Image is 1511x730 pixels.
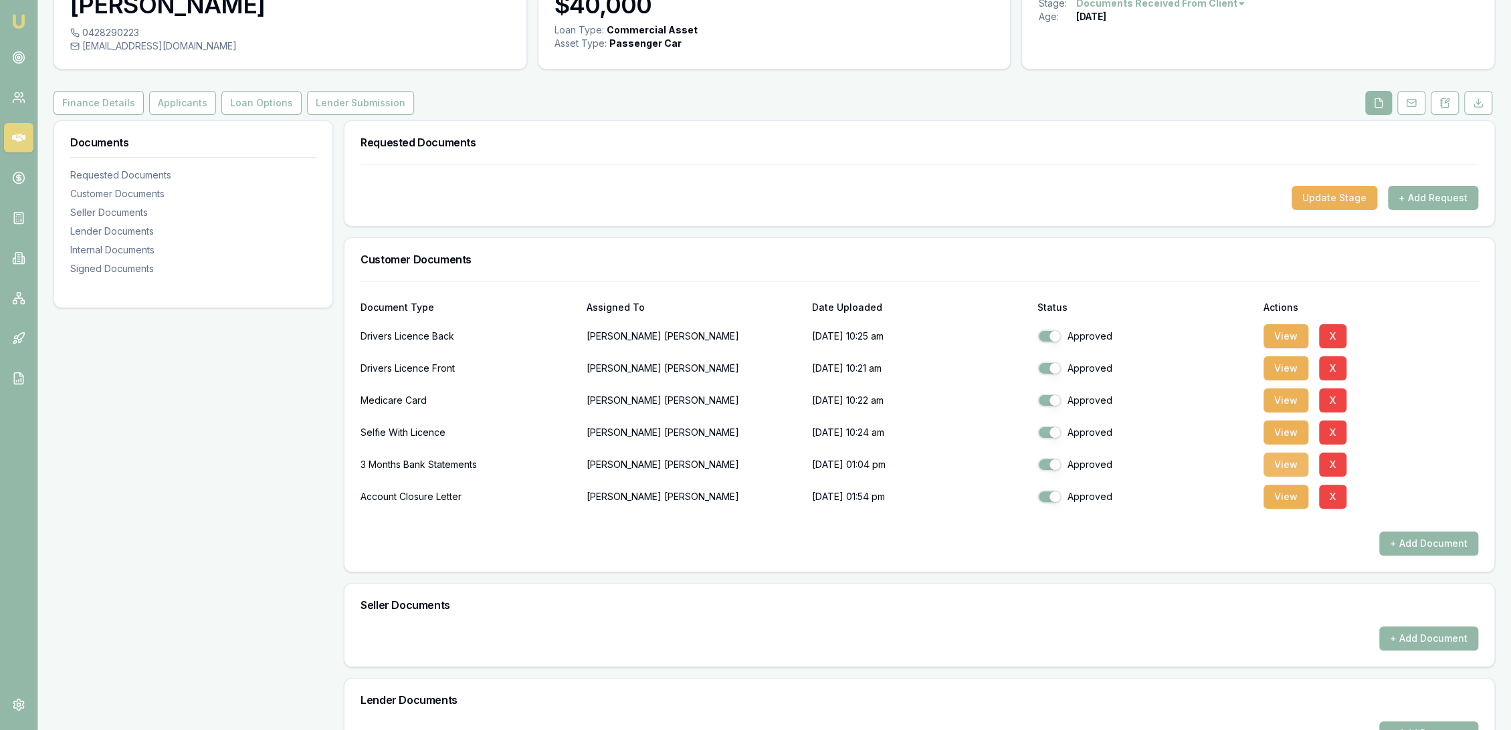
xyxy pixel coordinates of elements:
[587,323,801,350] p: [PERSON_NAME] [PERSON_NAME]
[1264,303,1478,312] div: Actions
[1319,485,1346,509] button: X
[812,323,1027,350] p: [DATE] 10:25 am
[1264,485,1308,509] button: View
[1264,388,1308,412] button: View
[812,483,1027,510] p: [DATE] 01:54 pm
[587,387,801,414] p: [PERSON_NAME] [PERSON_NAME]
[361,695,1478,705] h3: Lender Documents
[70,225,316,238] div: Lender Documents
[1379,531,1478,556] button: + Add Document
[1037,490,1252,503] div: Approved
[587,483,801,510] p: [PERSON_NAME] [PERSON_NAME]
[1319,324,1346,348] button: X
[219,91,304,115] a: Loan Options
[1379,626,1478,650] button: + Add Document
[361,387,575,414] div: Medicare Card
[361,254,1478,265] h3: Customer Documents
[1037,362,1252,375] div: Approved
[70,262,316,275] div: Signed Documents
[361,137,1478,148] h3: Requested Documents
[70,187,316,201] div: Customer Documents
[812,387,1027,414] p: [DATE] 10:22 am
[1038,10,1076,23] div: Age:
[70,39,510,53] div: [EMAIL_ADDRESS][DOMAIN_NAME]
[1264,420,1308,445] button: View
[1037,303,1252,312] div: Status
[70,137,316,148] h3: Documents
[149,91,216,115] button: Applicants
[1037,426,1252,439] div: Approved
[1264,356,1308,380] button: View
[304,91,417,115] a: Lender Submission
[555,37,607,50] div: Asset Type :
[607,23,698,37] div: Commercial Asset
[54,91,144,115] button: Finance Details
[812,355,1027,382] p: [DATE] 10:21 am
[54,91,146,115] a: Finance Details
[361,303,575,312] div: Document Type
[11,13,27,29] img: emu-icon-u.png
[587,355,801,382] p: [PERSON_NAME] [PERSON_NAME]
[307,91,414,115] button: Lender Submission
[587,419,801,446] p: [PERSON_NAME] [PERSON_NAME]
[1319,420,1346,445] button: X
[361,600,1478,610] h3: Seller Documents
[221,91,302,115] button: Loan Options
[361,483,575,510] div: Account Closure Letter
[555,23,604,37] div: Loan Type:
[587,303,801,312] div: Assigned To
[1319,453,1346,477] button: X
[146,91,219,115] a: Applicants
[70,168,316,182] div: Requested Documents
[70,206,316,219] div: Seller Documents
[609,37,682,50] div: Passenger Car
[1076,10,1106,23] div: [DATE]
[361,451,575,478] div: 3 Months Bank Statements
[812,419,1027,446] p: [DATE] 10:24 am
[361,323,575,350] div: Drivers Licence Back
[1037,458,1252,471] div: Approved
[1388,186,1478,210] button: + Add Request
[1037,330,1252,343] div: Approved
[812,303,1027,312] div: Date Uploaded
[1292,186,1377,210] button: Update Stage
[70,26,510,39] div: 0428290223
[361,419,575,446] div: Selfie With Licence
[70,243,316,257] div: Internal Documents
[361,355,575,382] div: Drivers Licence Front
[1264,453,1308,477] button: View
[1319,356,1346,380] button: X
[1264,324,1308,348] button: View
[1319,388,1346,412] button: X
[587,451,801,478] p: [PERSON_NAME] [PERSON_NAME]
[1037,394,1252,407] div: Approved
[812,451,1027,478] p: [DATE] 01:04 pm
